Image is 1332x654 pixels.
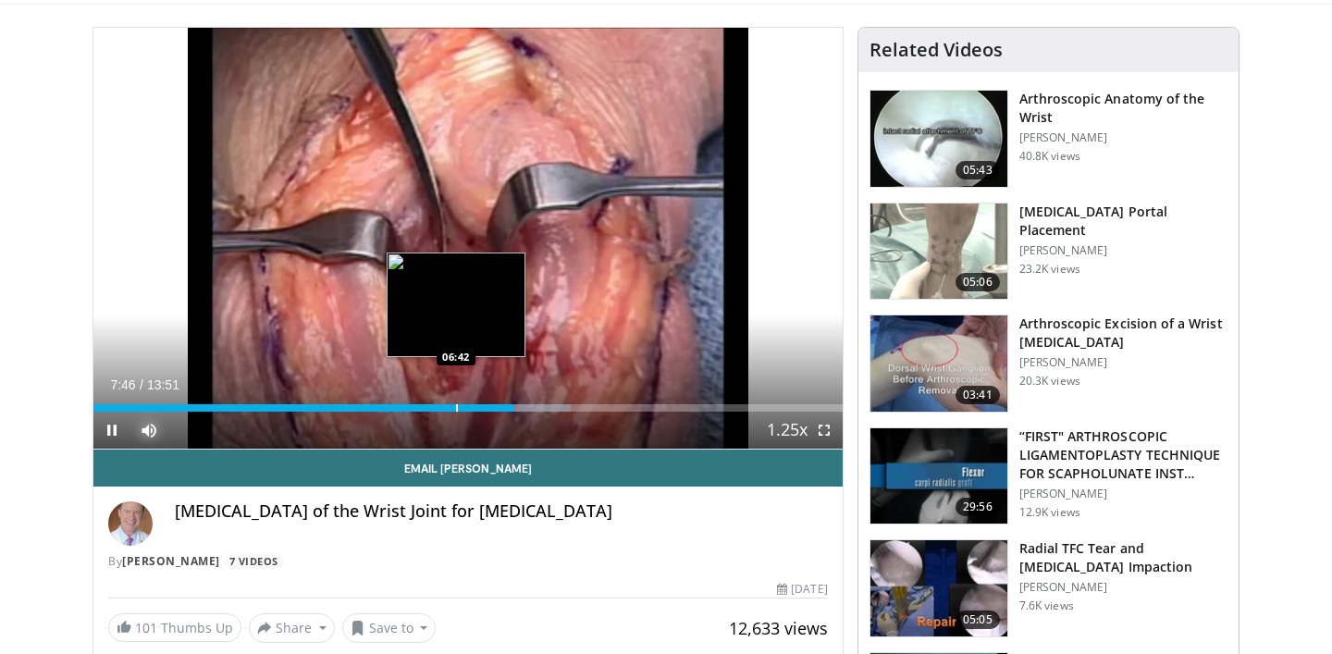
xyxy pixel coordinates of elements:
[1019,487,1227,501] p: [PERSON_NAME]
[93,412,130,449] button: Pause
[108,501,153,546] img: Avatar
[1019,203,1227,240] h3: [MEDICAL_DATA] Portal Placement
[1019,262,1080,277] p: 23.2K views
[956,611,1000,629] span: 05:05
[122,553,220,569] a: [PERSON_NAME]
[869,203,1227,301] a: 05:06 [MEDICAL_DATA] Portal Placement [PERSON_NAME] 23.2K views
[1019,580,1227,595] p: [PERSON_NAME]
[870,428,1007,524] img: 675gDJEg-ZBXulSX5hMDoxOjB1O5lLKx_1.150x105_q85_crop-smart_upscale.jpg
[93,450,843,487] a: Email [PERSON_NAME]
[869,539,1227,637] a: 05:05 Radial TFC Tear and [MEDICAL_DATA] Impaction [PERSON_NAME] 7.6K views
[175,501,828,522] h4: [MEDICAL_DATA] of the Wrist Joint for [MEDICAL_DATA]
[956,498,1000,516] span: 29:56
[869,39,1003,61] h4: Related Videos
[956,386,1000,404] span: 03:41
[1019,90,1227,127] h3: Arthroscopic Anatomy of the Wrist
[93,404,843,412] div: Progress Bar
[777,581,827,598] div: [DATE]
[870,315,1007,412] img: 9162_3.png.150x105_q85_crop-smart_upscale.jpg
[869,315,1227,413] a: 03:41 Arthroscopic Excision of a Wrist [MEDICAL_DATA] [PERSON_NAME] 20.3K views
[1019,130,1227,145] p: [PERSON_NAME]
[869,427,1227,525] a: 29:56 “FIRST" ARTHROSCOPIC LIGAMENTOPLASTY TECHNIQUE FOR SCAPHOLUNATE INST… [PERSON_NAME] 12.9K v...
[342,613,437,643] button: Save to
[1019,598,1074,613] p: 7.6K views
[1019,243,1227,258] p: [PERSON_NAME]
[249,613,335,643] button: Share
[870,540,1007,636] img: b7c0ed47-2112-40d6-bf60-9a0c11b62083.150x105_q85_crop-smart_upscale.jpg
[387,253,525,357] img: image.jpeg
[769,412,806,449] button: Playback Rate
[93,28,843,450] video-js: Video Player
[223,553,284,569] a: 7 Videos
[110,377,135,392] span: 7:46
[147,377,179,392] span: 13:51
[135,619,157,636] span: 101
[130,412,167,449] button: Mute
[108,553,828,570] div: By
[1019,149,1080,164] p: 40.8K views
[729,617,828,639] span: 12,633 views
[1019,315,1227,352] h3: Arthroscopic Excision of a Wrist [MEDICAL_DATA]
[1019,505,1080,520] p: 12.9K views
[956,161,1000,179] span: 05:43
[806,412,843,449] button: Fullscreen
[870,91,1007,187] img: a6f1be81-36ec-4e38-ae6b-7e5798b3883c.150x105_q85_crop-smart_upscale.jpg
[140,377,143,392] span: /
[869,90,1227,188] a: 05:43 Arthroscopic Anatomy of the Wrist [PERSON_NAME] 40.8K views
[870,204,1007,300] img: 1c0b2465-3245-4269-8a98-0e17c59c28a9.150x105_q85_crop-smart_upscale.jpg
[108,613,241,642] a: 101 Thumbs Up
[1019,539,1227,576] h3: Radial TFC Tear and [MEDICAL_DATA] Impaction
[1019,427,1227,483] h3: “FIRST" ARTHROSCOPIC LIGAMENTOPLASTY TECHNIQUE FOR SCAPHOLUNATE INST…
[1019,355,1227,370] p: [PERSON_NAME]
[1019,374,1080,389] p: 20.3K views
[956,273,1000,291] span: 05:06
